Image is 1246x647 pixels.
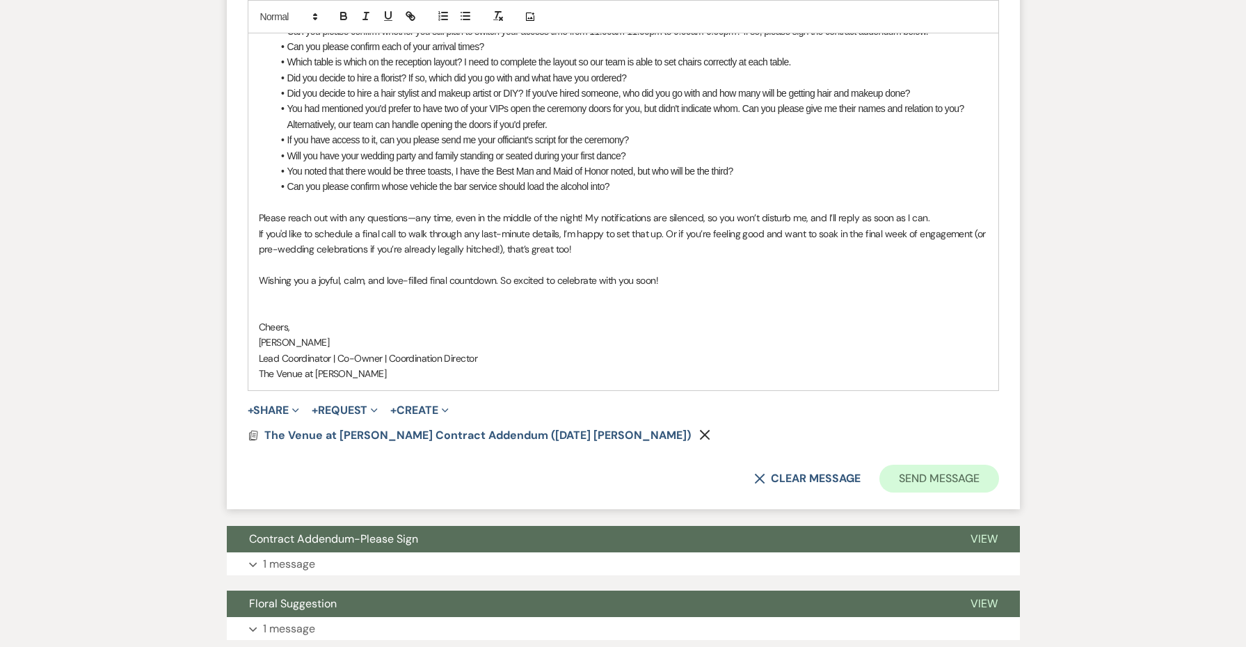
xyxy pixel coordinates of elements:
[273,179,988,194] li: Can you please confirm whose vehicle the bar service should load the alcohol into?
[273,86,988,101] li: Did you decide to hire a hair stylist and makeup artist or DIY? If you've hired someone, who did ...
[264,428,691,442] span: The Venue at [PERSON_NAME] Contract Addendum ([DATE] [PERSON_NAME])
[249,596,337,611] span: Floral Suggestion
[259,351,988,366] p: Lead Coordinator | Co-Owner | Coordination Director
[227,526,948,552] button: Contract Addendum-Please Sign
[248,405,254,416] span: +
[879,465,998,493] button: Send Message
[273,163,988,179] li: You noted that there would be three toasts, I have the Best Man and Maid of Honor noted, but who ...
[948,526,1020,552] button: View
[259,226,988,257] p: If you'd like to schedule a final call to walk through any last-minute details, I’m happy to set ...
[263,620,315,638] p: 1 message
[390,405,397,416] span: +
[948,591,1020,617] button: View
[273,54,988,70] li: Which table is which on the reception layout? I need to complete the layout so our team is able t...
[312,405,318,416] span: +
[259,273,988,288] p: Wishing you a joyful, calm, and love-filled final countdown. So excited to celebrate with you soon!
[312,405,378,416] button: Request
[273,148,988,163] li: Will you have your wedding party and family standing or seated during your first dance?
[263,555,315,573] p: 1 message
[259,335,988,350] p: [PERSON_NAME]
[264,427,694,444] button: The Venue at [PERSON_NAME] Contract Addendum ([DATE] [PERSON_NAME])
[754,473,860,484] button: Clear message
[227,552,1020,576] button: 1 message
[273,70,988,86] li: Did you decide to hire a florist? If so, which did you go with and what have you ordered?
[259,319,988,335] p: Cheers,
[390,405,448,416] button: Create
[259,210,988,225] p: Please reach out with any questions—any time, even in the middle of the night! My notifications a...
[227,591,948,617] button: Floral Suggestion
[249,532,418,546] span: Contract Addendum-Please Sign
[273,39,988,54] li: Can you please confirm each of your arrival times?
[248,405,300,416] button: Share
[971,596,998,611] span: View
[273,132,988,147] li: If you have access to it, can you please send me your officiant's script for the ceremony?
[971,532,998,546] span: View
[259,366,988,381] p: The Venue at [PERSON_NAME]
[227,617,1020,641] button: 1 message
[273,101,988,132] li: You had mentioned you'd prefer to have two of your VIPs open the ceremony doors for you, but didn...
